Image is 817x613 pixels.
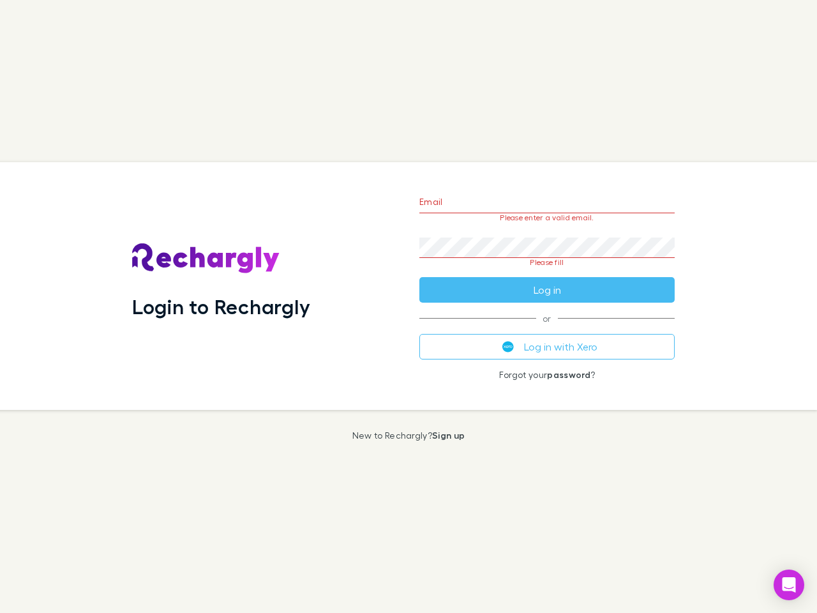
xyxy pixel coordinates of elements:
button: Log in with Xero [419,334,675,359]
p: Forgot your ? [419,370,675,380]
a: password [547,369,590,380]
p: Please enter a valid email. [419,213,675,222]
div: Open Intercom Messenger [774,570,804,600]
span: or [419,318,675,319]
p: Please fill [419,258,675,267]
a: Sign up [432,430,465,441]
img: Rechargly's Logo [132,243,280,274]
p: New to Rechargly? [352,430,465,441]
h1: Login to Rechargly [132,294,310,319]
img: Xero's logo [502,341,514,352]
button: Log in [419,277,675,303]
